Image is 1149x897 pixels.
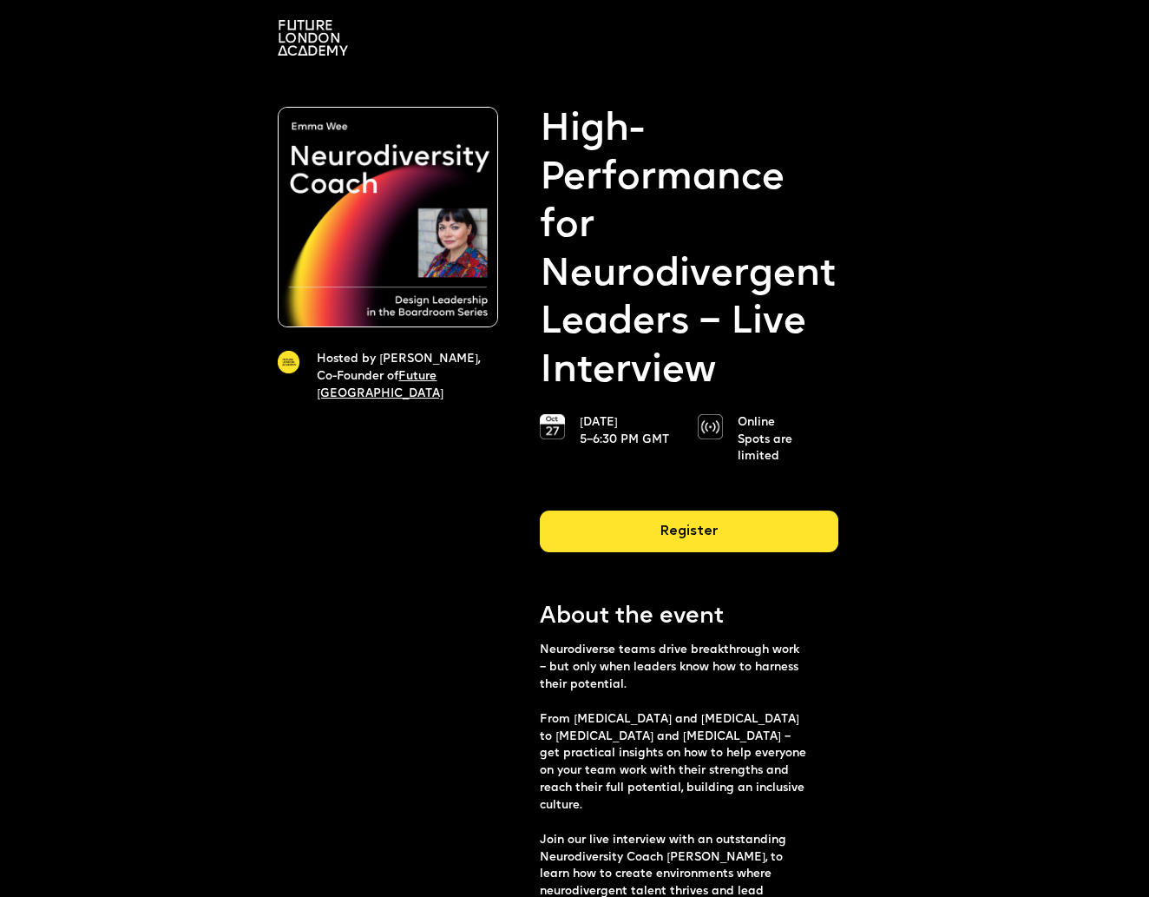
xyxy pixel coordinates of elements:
[317,351,480,403] p: Hosted by [PERSON_NAME], Co-Founder of
[278,351,299,373] img: A yellow circle with Future London Academy logo
[580,414,670,449] p: [DATE] 5–6:30 PM GMT
[540,511,837,566] a: Register
[540,511,837,552] div: Register
[540,601,837,633] p: About the event
[738,414,828,466] p: Online Spots are limited
[540,107,837,397] strong: High-Performance for Neurodivergent Leaders – Live Interview
[278,20,348,56] img: A logo saying in 3 lines: Future London Academy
